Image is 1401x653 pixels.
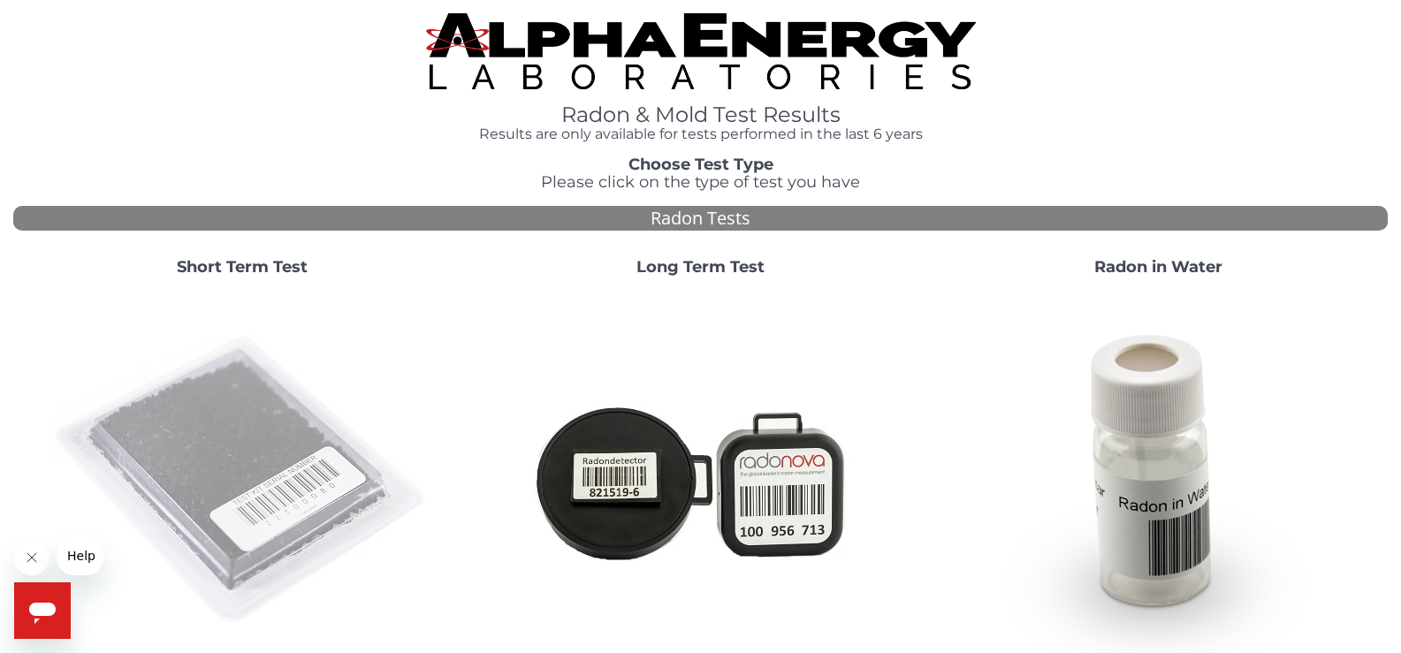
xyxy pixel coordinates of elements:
[628,155,773,174] strong: Choose Test Type
[541,172,860,192] span: Please click on the type of test you have
[14,540,49,575] iframe: Close message
[14,582,71,639] iframe: Button to launch messaging window
[13,206,1388,232] div: Radon Tests
[177,257,308,277] strong: Short Term Test
[57,536,103,575] iframe: Message from company
[426,13,976,89] img: TightCrop.jpg
[426,103,976,126] h1: Radon & Mold Test Results
[636,257,765,277] strong: Long Term Test
[1094,257,1222,277] strong: Radon in Water
[426,126,976,142] h4: Results are only available for tests performed in the last 6 years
